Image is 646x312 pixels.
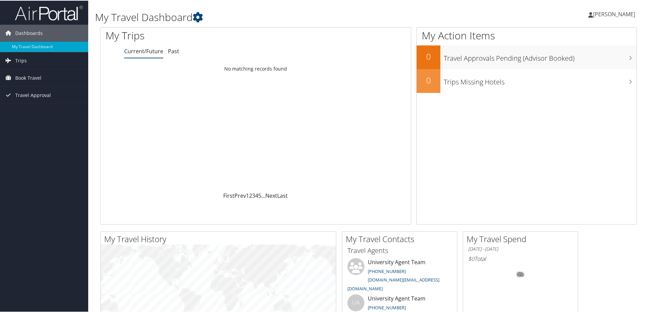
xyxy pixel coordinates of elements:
[15,52,27,69] span: Trips
[255,191,258,199] a: 4
[417,69,636,92] a: 0Trips Missing Hotels
[344,257,455,294] li: University Agent Team
[444,50,636,62] h3: Travel Approvals Pending (Advisor Booked)
[104,233,336,244] h2: My Travel History
[593,10,635,17] span: [PERSON_NAME]
[258,191,261,199] a: 5
[265,191,277,199] a: Next
[468,245,573,252] h6: [DATE] - [DATE]
[246,191,249,199] a: 1
[15,24,43,41] span: Dashboards
[417,50,440,62] h2: 0
[223,191,234,199] a: First
[368,304,406,310] a: [PHONE_NUMBER]
[249,191,252,199] a: 2
[417,45,636,69] a: 0Travel Approvals Pending (Advisor Booked)
[234,191,246,199] a: Prev
[467,233,578,244] h2: My Travel Spend
[95,9,460,24] h1: My Travel Dashboard
[468,254,573,262] h6: Total
[124,47,163,54] a: Current/Future
[347,276,439,291] a: [DOMAIN_NAME][EMAIL_ADDRESS][DOMAIN_NAME]
[468,254,474,262] span: $0
[347,245,452,255] h3: Travel Agents
[368,268,406,274] a: [PHONE_NUMBER]
[518,272,523,276] tspan: 0%
[261,191,265,199] span: …
[15,69,41,86] span: Book Travel
[15,4,83,20] img: airportal-logo.png
[277,191,288,199] a: Last
[168,47,179,54] a: Past
[588,3,642,24] a: [PERSON_NAME]
[417,28,636,42] h1: My Action Items
[252,191,255,199] a: 3
[15,86,51,103] span: Travel Approval
[346,233,457,244] h2: My Travel Contacts
[347,294,364,311] div: UA
[100,62,411,74] td: No matching records found
[417,74,440,85] h2: 0
[106,28,277,42] h1: My Trips
[444,73,636,86] h3: Trips Missing Hotels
